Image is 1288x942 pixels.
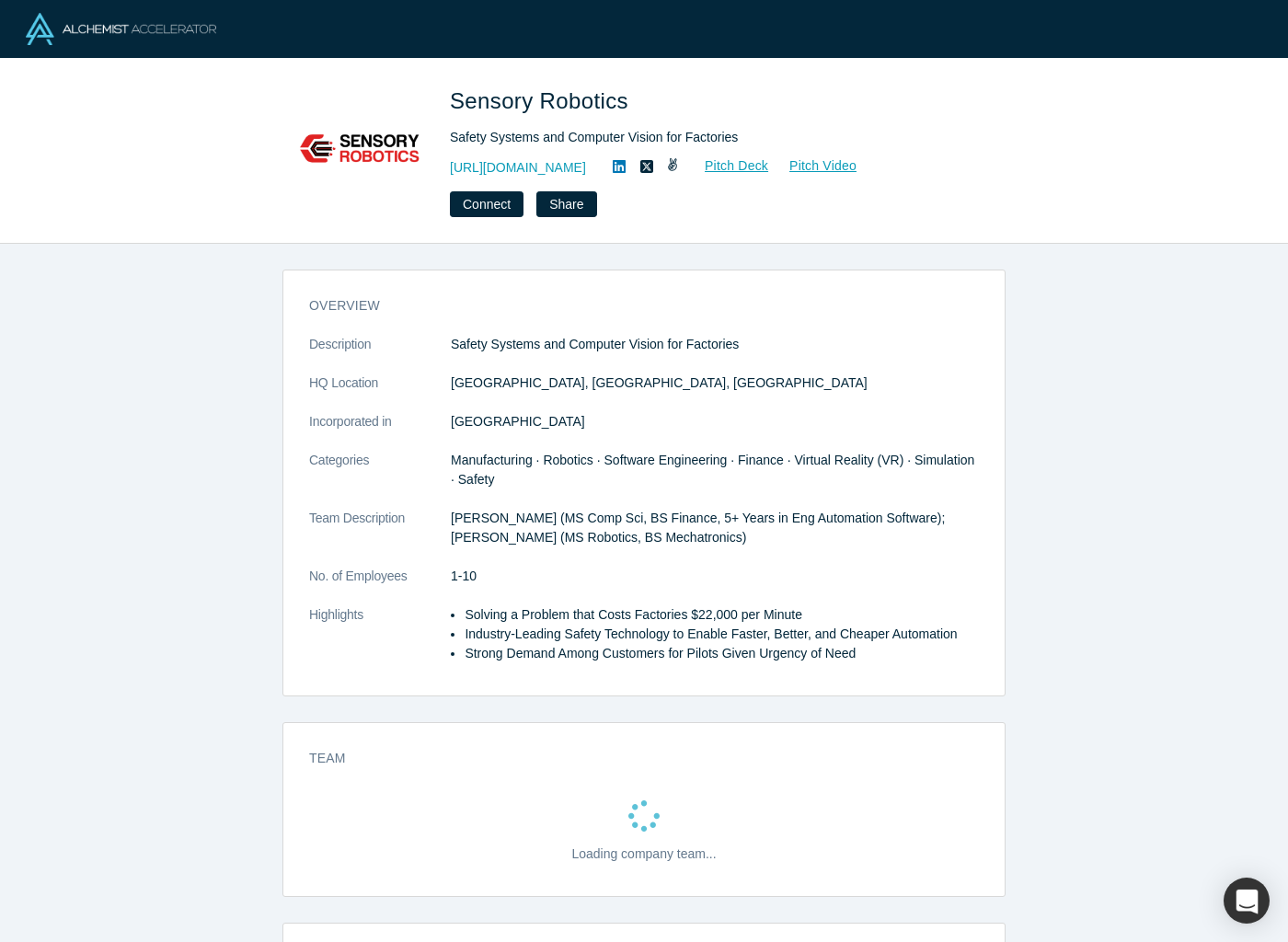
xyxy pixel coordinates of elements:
a: Pitch Deck [684,155,769,177]
p: Safety Systems and Computer Vision for Factories [451,335,979,354]
li: Industry-Leading Safety Technology to Enable Faster, Better, and Cheaper Automation [465,625,979,644]
dd: [GEOGRAPHIC_DATA], [GEOGRAPHIC_DATA], [GEOGRAPHIC_DATA] [451,373,979,393]
dt: Team Description [309,509,451,567]
a: [URL][DOMAIN_NAME] [450,158,586,178]
li: Solving a Problem that Costs Factories $22,000 per Minute [465,605,979,625]
h3: Team [309,749,953,768]
li: Strong Demand Among Customers for Pilots Given Urgency of Need [465,644,979,663]
img: Alchemist Logo [26,13,216,45]
span: Sensory Robotics [450,88,635,113]
dt: No. of Employees [309,567,451,605]
p: [PERSON_NAME] (MS Comp Sci, BS Finance, 5+ Years in Eng Automation Software); [PERSON_NAME] (MS R... [451,509,979,547]
dt: Incorporated in [309,412,451,451]
button: Connect [450,191,523,217]
span: Manufacturing · Robotics · Software Engineering · Finance · Virtual Reality (VR) · Simulation · S... [451,453,974,487]
dd: [GEOGRAPHIC_DATA] [451,412,979,431]
p: Loading company team... [571,844,716,864]
dt: HQ Location [309,373,451,412]
dt: Categories [309,451,451,509]
button: Share [536,191,596,217]
a: Pitch Video [769,155,857,177]
dt: Highlights [309,605,451,683]
img: Sensory Robotics's Logo [295,85,424,213]
h3: overview [309,296,953,316]
div: Safety Systems and Computer Vision for Factories [450,128,965,147]
dt: Description [309,335,451,373]
dd: 1-10 [451,567,979,586]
